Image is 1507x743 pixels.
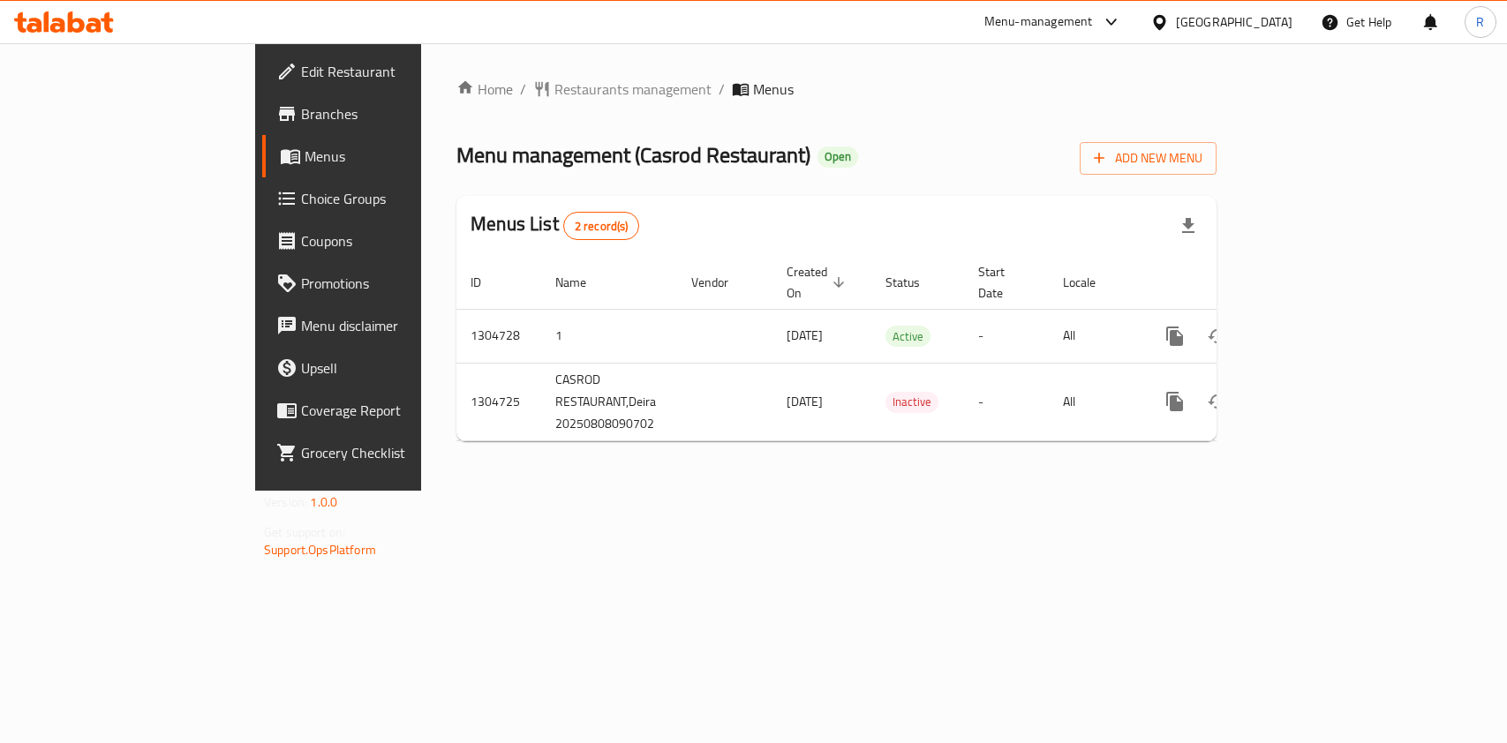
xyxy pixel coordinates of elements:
a: Edit Restaurant [262,50,507,93]
div: Active [885,326,931,347]
td: CASROD RESTAURANT,Deira 20250808090702 [541,363,677,440]
td: - [964,309,1049,363]
h2: Menus List [471,211,639,240]
span: Status [885,272,943,293]
table: enhanced table [456,256,1337,441]
a: Branches [262,93,507,135]
a: Menu disclaimer [262,304,507,347]
span: Promotions [301,273,493,294]
button: Add New Menu [1080,142,1217,175]
a: Coupons [262,220,507,262]
span: Locale [1063,272,1119,293]
span: Get support on: [264,521,345,544]
div: Menu-management [984,11,1093,33]
div: Inactive [885,392,938,413]
li: / [719,79,725,100]
a: Restaurants management [533,79,712,100]
span: [DATE] [787,390,823,413]
div: Total records count [563,212,640,240]
div: Export file [1167,205,1209,247]
a: Coverage Report [262,389,507,432]
span: Grocery Checklist [301,442,493,463]
th: Actions [1140,256,1337,310]
span: Start Date [978,261,1028,304]
span: Version: [264,491,307,514]
span: Active [885,326,931,347]
td: - [964,363,1049,440]
span: Menus [753,79,794,100]
div: [GEOGRAPHIC_DATA] [1176,12,1292,32]
a: Support.OpsPlatform [264,538,376,561]
a: Upsell [262,347,507,389]
span: Menu management ( Casrod Restaurant ) [456,135,810,175]
span: Coupons [301,230,493,251]
span: Menus [305,146,493,167]
span: Upsell [301,357,493,379]
span: Created On [787,261,850,304]
a: Promotions [262,262,507,304]
td: All [1049,363,1140,440]
td: All [1049,309,1140,363]
li: / [520,79,526,100]
div: Open [818,146,858,168]
span: 2 record(s) [564,218,639,235]
nav: breadcrumb [456,79,1217,100]
span: Choice Groups [301,188,493,209]
span: Open [818,149,858,164]
span: Add New Menu [1094,147,1202,169]
button: more [1154,380,1196,423]
span: Menu disclaimer [301,315,493,336]
span: Name [555,272,609,293]
span: [DATE] [787,324,823,347]
span: 1.0.0 [310,491,337,514]
span: Edit Restaurant [301,61,493,82]
span: Coverage Report [301,400,493,421]
td: 1 [541,309,677,363]
span: Inactive [885,392,938,412]
button: Change Status [1196,315,1239,357]
span: Restaurants management [554,79,712,100]
a: Menus [262,135,507,177]
span: Branches [301,103,493,124]
span: R [1476,12,1484,32]
span: Vendor [691,272,751,293]
button: more [1154,315,1196,357]
button: Change Status [1196,380,1239,423]
a: Choice Groups [262,177,507,220]
a: Grocery Checklist [262,432,507,474]
span: ID [471,272,504,293]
